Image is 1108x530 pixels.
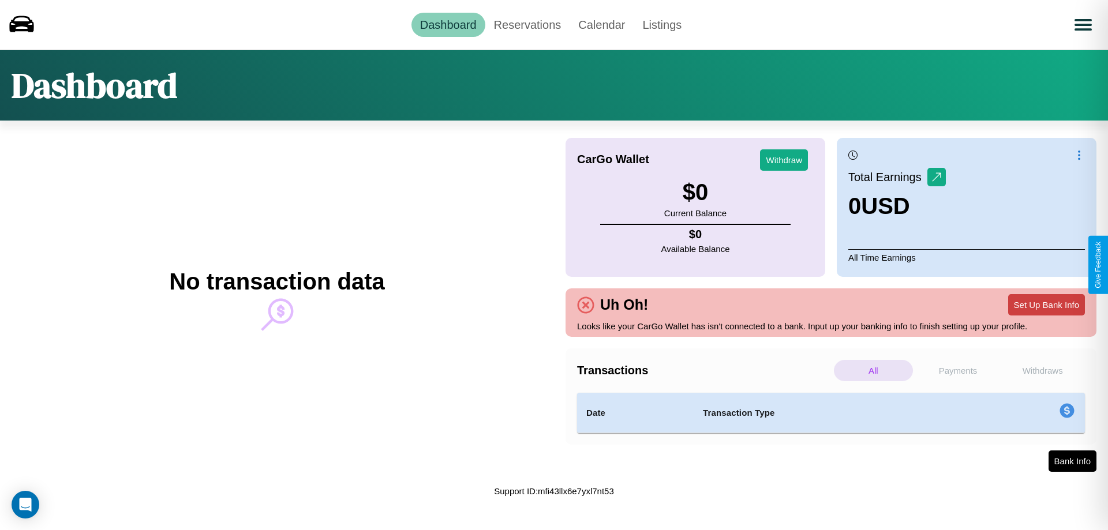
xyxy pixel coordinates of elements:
[661,241,730,257] p: Available Balance
[848,193,946,219] h3: 0 USD
[1094,242,1102,288] div: Give Feedback
[594,296,654,313] h4: Uh Oh!
[1008,294,1085,315] button: Set Up Bank Info
[1067,9,1099,41] button: Open menu
[848,167,927,187] p: Total Earnings
[411,13,485,37] a: Dashboard
[586,406,684,420] h4: Date
[577,318,1085,334] p: Looks like your CarGo Wallet has isn't connected to a bank. Input up your banking info to finish ...
[494,483,614,499] p: Support ID: mfi43llx6e7yxl7nt53
[577,364,831,377] h4: Transactions
[577,393,1085,433] table: simple table
[760,149,808,171] button: Withdraw
[12,62,177,109] h1: Dashboard
[664,179,727,205] h3: $ 0
[661,228,730,241] h4: $ 0
[570,13,634,37] a: Calendar
[485,13,570,37] a: Reservations
[703,406,965,420] h4: Transaction Type
[12,491,39,518] div: Open Intercom Messenger
[834,360,913,381] p: All
[1003,360,1082,381] p: Withdraws
[848,249,1085,265] p: All Time Earnings
[634,13,690,37] a: Listings
[169,269,384,295] h2: No transaction data
[577,153,649,166] h4: CarGo Wallet
[664,205,727,221] p: Current Balance
[919,360,998,381] p: Payments
[1049,450,1096,472] button: Bank Info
